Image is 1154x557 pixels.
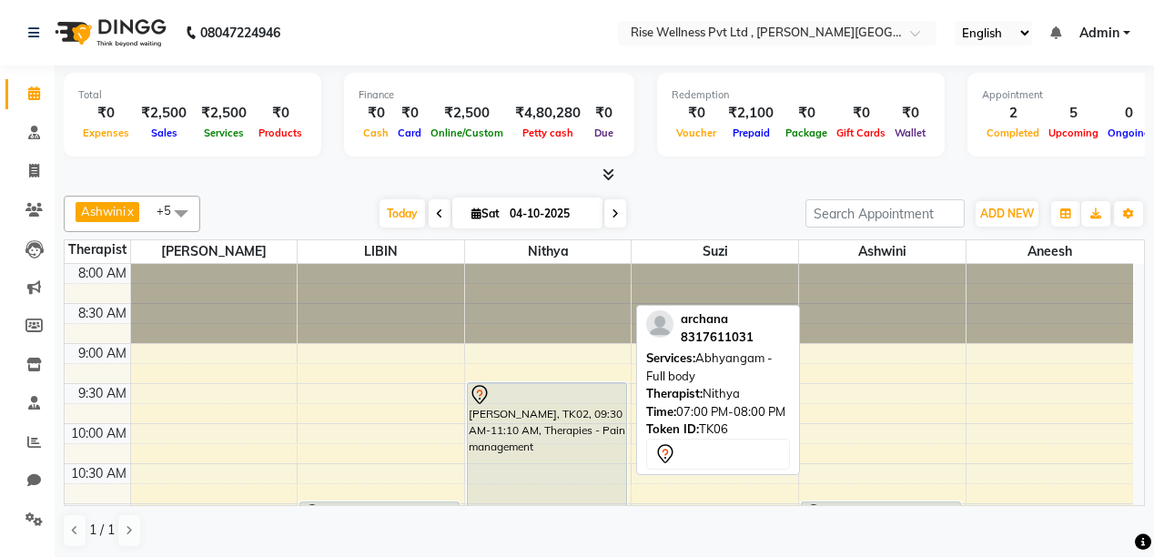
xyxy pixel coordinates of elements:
span: Ashwini [799,240,966,263]
span: Time: [646,404,676,419]
div: ₹0 [254,103,307,124]
div: ₹2,500 [426,103,508,124]
span: [PERSON_NAME] [131,240,298,263]
span: Upcoming [1044,127,1103,139]
span: Package [781,127,832,139]
img: profile [646,310,673,338]
span: Expenses [78,127,134,139]
div: 10:00 AM [67,424,130,443]
div: 8:30 AM [75,304,130,323]
span: Card [393,127,426,139]
span: Wallet [890,127,930,139]
div: ₹0 [588,103,620,124]
span: +5 [157,203,185,218]
b: 08047224946 [200,7,280,58]
span: Gift Cards [832,127,890,139]
span: suzi [632,240,798,263]
div: ₹0 [781,103,832,124]
div: [PERSON_NAME], TK02, 09:30 AM-11:10 AM, Therapies - Pain management [468,383,626,513]
span: Sat [467,207,504,220]
div: ₹2,500 [134,103,194,124]
a: x [126,204,134,218]
div: ₹2,100 [721,103,781,124]
input: 2025-10-04 [504,200,595,228]
div: 2 [982,103,1044,124]
span: Abhyangam - Full body [646,350,773,383]
div: ₹2,500 [194,103,254,124]
div: ₹0 [78,103,134,124]
span: Products [254,127,307,139]
div: Finance [359,87,620,103]
span: Due [590,127,618,139]
div: ₹0 [359,103,393,124]
span: 1 / 1 [89,521,115,540]
span: aneesh [967,240,1133,263]
span: Services: [646,350,695,365]
div: 9:30 AM [75,384,130,403]
div: ₹0 [393,103,426,124]
span: Online/Custom [426,127,508,139]
div: TK06 [646,420,790,439]
span: Ashwini [81,204,126,218]
span: Sales [147,127,182,139]
span: Token ID: [646,421,699,436]
div: 07:00 PM-08:00 PM [646,403,790,421]
span: Therapist: [646,386,703,400]
div: ₹0 [832,103,890,124]
span: archana [681,311,728,326]
span: Admin [1079,24,1119,43]
span: Voucher [672,127,721,139]
span: Prepaid [728,127,774,139]
div: 10:30 AM [67,464,130,483]
div: Redemption [672,87,930,103]
div: Therapist [65,240,130,259]
button: ADD NEW [976,201,1038,227]
div: 11:00 AM [67,504,130,523]
div: Total [78,87,307,103]
div: 8317611031 [681,329,754,347]
div: 8:00 AM [75,264,130,283]
div: 5 [1044,103,1103,124]
span: nithya [465,240,632,263]
div: ₹0 [890,103,930,124]
div: ₹0 [672,103,721,124]
span: Today [380,199,425,228]
div: Nithya [646,385,790,403]
span: Cash [359,127,393,139]
div: 9:00 AM [75,344,130,363]
div: ₹4,80,280 [508,103,588,124]
span: ADD NEW [980,207,1034,220]
span: Petty cash [518,127,578,139]
img: logo [46,7,171,58]
span: Services [199,127,248,139]
span: Completed [982,127,1044,139]
input: Search Appointment [805,199,965,228]
span: LIBIN [298,240,464,263]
